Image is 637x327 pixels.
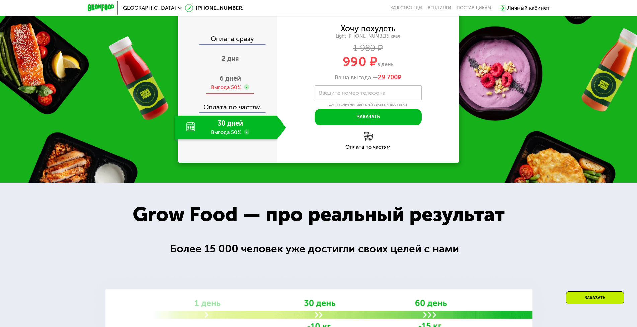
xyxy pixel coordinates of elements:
[428,5,451,11] a: Вендинги
[315,102,422,107] div: Для уточнения деталей заказа и доставки
[343,54,377,69] span: 990 ₽
[277,33,459,39] div: Light [PHONE_NUMBER] ккал
[364,132,373,141] img: l6xcnZfty9opOoJh.png
[179,97,277,112] div: Оплата по частям
[457,5,491,11] div: поставщикам
[566,291,624,304] div: Заказать
[179,35,277,44] div: Оплата сразу
[185,4,244,12] a: [PHONE_NUMBER]
[118,199,519,229] div: Grow Food — про реальный результат
[390,5,422,11] a: Качество еды
[211,84,241,91] div: Выгода 50%
[378,74,398,81] span: 29 700
[277,74,459,81] div: Ваша выгода —
[222,55,239,63] span: 2 дня
[377,61,394,67] span: в день
[277,45,459,52] div: 1 980 ₽
[220,74,241,82] span: 6 дней
[121,5,176,11] span: [GEOGRAPHIC_DATA]
[315,109,422,125] button: Заказать
[170,241,467,257] div: Более 15 000 человек уже достигли своих целей с нами
[341,25,396,32] div: Хочу похудеть
[277,144,459,150] div: Оплата по частям
[319,91,385,95] label: Введите номер телефона
[507,4,550,12] div: Личный кабинет
[378,74,401,81] span: ₽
